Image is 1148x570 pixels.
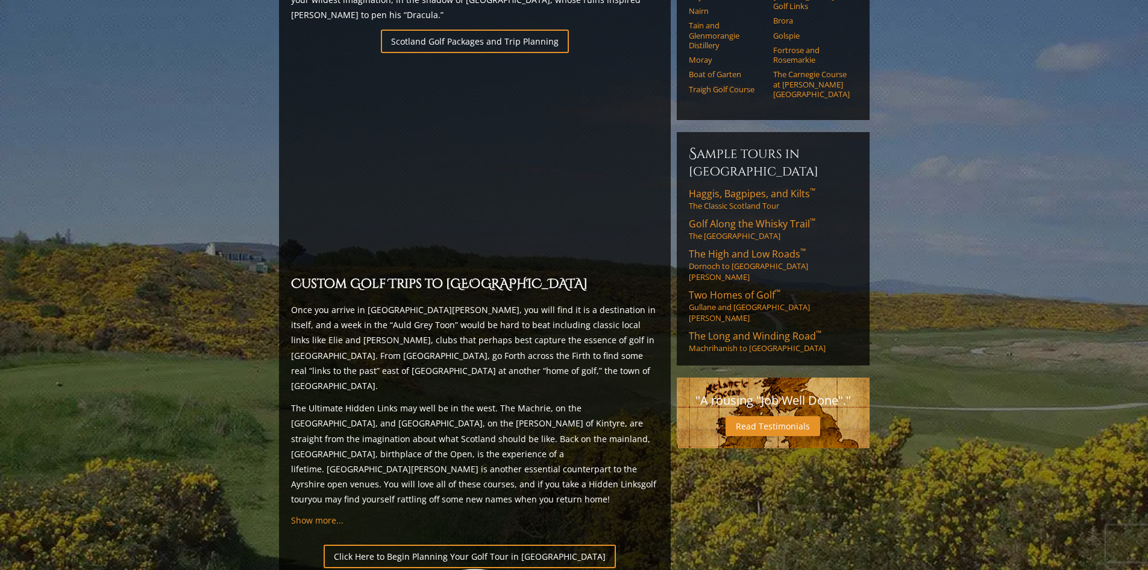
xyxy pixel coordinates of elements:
[689,329,858,353] a: The Long and Winding Road™Machrihanish to [GEOGRAPHIC_DATA]
[291,302,659,393] p: Once you arrive in [GEOGRAPHIC_DATA][PERSON_NAME], you will find it is a destination in itself, a...
[773,45,850,65] a: Fortrose and Rosemarkie
[291,401,659,507] p: The Ultimate Hidden Links may well be in the west. The Machrie, on the [GEOGRAPHIC_DATA], and [GE...
[291,60,659,267] iframe: Sir-Nick-favorite-Open-Rota-Venues
[689,217,815,230] span: Golf Along the Whisky Trail
[775,287,780,297] sup: ™
[726,416,820,436] a: Read Testimonials
[689,69,765,79] a: Boat of Garten
[689,288,780,302] span: Two Homes of Golf
[773,69,850,99] a: The Carnegie Course at [PERSON_NAME][GEOGRAPHIC_DATA]
[773,16,850,25] a: Brora
[689,144,858,180] h6: Sample Tours in [GEOGRAPHIC_DATA]
[291,274,659,295] h2: Custom Golf Trips to [GEOGRAPHIC_DATA]
[689,187,858,211] a: Haggis, Bagpipes, and Kilts™The Classic Scotland Tour
[810,216,815,226] sup: ™
[689,217,858,241] a: Golf Along the Whisky Trail™The [GEOGRAPHIC_DATA]
[689,55,765,65] a: Moray
[816,328,821,338] sup: ™
[689,84,765,94] a: Traigh Golf Course
[689,21,765,50] a: Tain and Glenmorangie Distillery
[291,515,343,526] a: Show more...
[773,31,850,40] a: Golspie
[689,187,815,200] span: Haggis, Bagpipes, and Kilts
[800,246,806,256] sup: ™
[689,288,858,323] a: Two Homes of Golf™Gullane and [GEOGRAPHIC_DATA][PERSON_NAME]
[689,390,858,411] p: "A rousing "Job Well Done"."
[689,247,806,261] span: The High and Low Roads
[810,186,815,196] sup: ™
[689,247,858,282] a: The High and Low Roads™Dornoch to [GEOGRAPHIC_DATA][PERSON_NAME]
[324,545,616,568] a: Click Here to Begin Planning Your Golf Tour in [GEOGRAPHIC_DATA]
[689,329,821,343] span: The Long and Winding Road
[381,30,569,53] a: Scotland Golf Packages and Trip Planning
[291,478,656,505] a: golf tour
[689,6,765,16] a: Nairn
